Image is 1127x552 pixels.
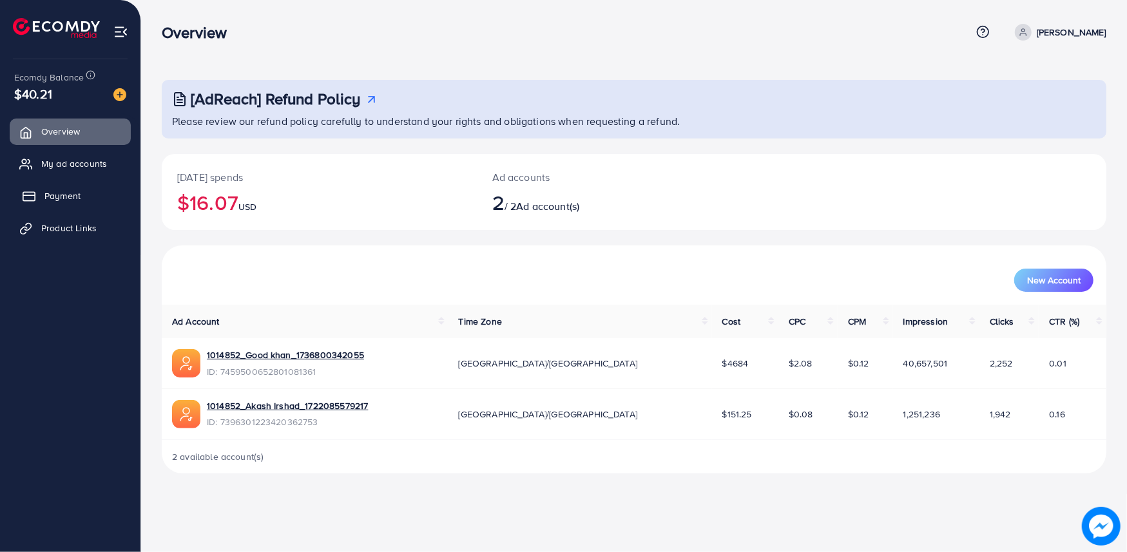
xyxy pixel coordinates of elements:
[516,199,579,213] span: Ad account(s)
[722,315,741,328] span: Cost
[10,151,131,176] a: My ad accounts
[1027,276,1081,285] span: New Account
[14,84,52,103] span: $40.21
[13,18,100,38] img: logo
[459,315,502,328] span: Time Zone
[903,408,940,421] span: 1,251,236
[10,215,131,241] a: Product Links
[990,315,1014,328] span: Clicks
[722,357,749,370] span: $4684
[41,157,107,170] span: My ad accounts
[1037,24,1106,40] p: [PERSON_NAME]
[172,400,200,428] img: ic-ads-acc.e4c84228.svg
[10,119,131,144] a: Overview
[172,113,1099,129] p: Please review our refund policy carefully to understand your rights and obligations when requesti...
[172,450,264,463] span: 2 available account(s)
[492,169,698,185] p: Ad accounts
[1049,357,1066,370] span: 0.01
[903,315,949,328] span: Impression
[1014,269,1093,292] button: New Account
[177,190,461,214] h2: $16.07
[789,357,813,370] span: $2.08
[459,408,638,421] span: [GEOGRAPHIC_DATA]/[GEOGRAPHIC_DATA]
[848,408,869,421] span: $0.12
[238,200,256,213] span: USD
[177,169,461,185] p: [DATE] spends
[207,348,364,361] a: 1014852_Good khan_1736800342055
[492,190,698,214] h2: / 2
[207,365,364,378] span: ID: 7459500652801081361
[207,399,368,412] a: 1014852_Akash Irshad_1722085579217
[459,357,638,370] span: [GEOGRAPHIC_DATA]/[GEOGRAPHIC_DATA]
[10,183,131,209] a: Payment
[722,408,752,421] span: $151.25
[172,315,220,328] span: Ad Account
[113,88,126,101] img: image
[990,357,1013,370] span: 2,252
[44,189,81,202] span: Payment
[1010,24,1106,41] a: [PERSON_NAME]
[1049,315,1079,328] span: CTR (%)
[191,90,361,108] h3: [AdReach] Refund Policy
[903,357,948,370] span: 40,657,501
[14,71,84,84] span: Ecomdy Balance
[1049,408,1065,421] span: 0.16
[41,125,80,138] span: Overview
[990,408,1011,421] span: 1,942
[41,222,97,234] span: Product Links
[848,357,869,370] span: $0.12
[172,349,200,377] img: ic-ads-acc.e4c84228.svg
[848,315,866,328] span: CPM
[789,315,805,328] span: CPC
[789,408,813,421] span: $0.08
[113,24,128,39] img: menu
[207,415,368,428] span: ID: 7396301223420362753
[162,23,237,42] h3: Overview
[1082,507,1121,546] img: image
[492,187,505,217] span: 2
